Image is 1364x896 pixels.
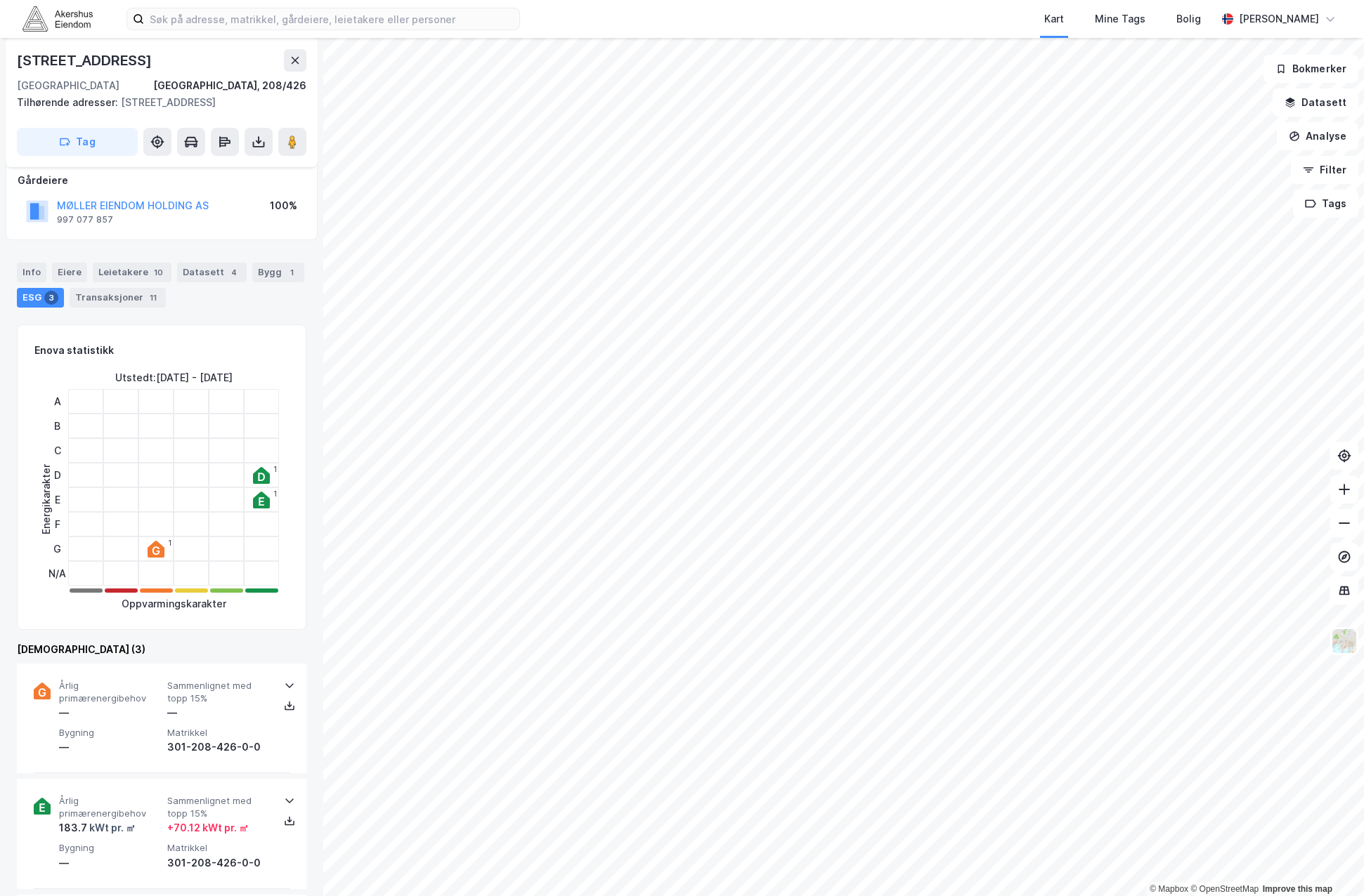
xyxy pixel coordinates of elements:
[1294,829,1364,896] iframe: Chat Widget
[1264,55,1358,83] button: Bokmerker
[1190,884,1259,894] a: OpenStreetMap
[48,389,66,414] div: A
[167,680,270,704] span: Sammenlignet med topp 15%
[1277,122,1358,150] button: Analyse
[167,704,270,721] div: —
[151,265,166,279] div: 10
[153,77,306,94] div: [GEOGRAPHIC_DATA], 208/426
[59,795,162,819] span: Årlig primærenergibehov
[52,263,87,282] div: Eiere
[48,487,66,512] div: E
[167,795,270,819] span: Sammenlignet med topp 15%
[70,288,166,308] div: Transaksjoner
[17,94,295,111] div: [STREET_ADDRESS]
[1044,11,1064,27] div: Kart
[38,464,55,534] div: Energikarakter
[59,739,162,756] div: —
[48,561,66,586] div: N/A
[34,342,114,359] div: Enova statistikk
[44,291,58,305] div: 3
[59,680,162,704] span: Årlig primærenergibehov
[17,128,138,156] button: Tag
[1176,11,1201,27] div: Bolig
[87,819,136,836] div: kWt pr. ㎡
[227,265,241,279] div: 4
[18,172,306,189] div: Gårdeiere
[17,263,46,282] div: Info
[17,641,306,658] div: [DEMOGRAPHIC_DATA] (3)
[146,291,160,305] div: 11
[48,414,66,438] div: B
[144,8,519,29] input: Søk på adresse, matrikkel, gårdeiere, leietakere eller personer
[167,727,270,739] span: Matrikkel
[168,539,171,547] div: 1
[59,855,162,871] div: —
[115,369,233,386] div: Utstedt : [DATE] - [DATE]
[17,49,155,72] div: [STREET_ADDRESS]
[17,288,64,308] div: ESG
[1291,156,1358,184] button: Filter
[17,96,121,108] span: Tilhørende adresser:
[1239,11,1319,27] div: [PERSON_NAME]
[59,819,136,836] div: 183.7
[1293,190,1358,218] button: Tags
[48,463,66,487] div: D
[48,536,66,561] div: G
[273,489,277,498] div: 1
[1273,88,1358,117] button: Datasett
[1095,11,1145,27] div: Mine Tags
[93,263,171,282] div: Leietakere
[122,595,226,612] div: Oppvarmingskarakter
[1150,884,1188,894] a: Mapbox
[48,512,66,536] div: F
[48,438,66,463] div: C
[273,465,277,473] div: 1
[167,739,270,756] div: 301-208-426-0-0
[22,6,93,31] img: akershus-eiendom-logo.9091f326c980b4bce74ccdd9f866810c.svg
[1331,628,1358,654] img: Z
[57,214,113,225] div: 997 077 857
[167,842,270,854] span: Matrikkel
[1294,829,1364,896] div: Kontrollprogram for chat
[177,263,247,282] div: Datasett
[17,77,119,94] div: [GEOGRAPHIC_DATA]
[285,265,299,279] div: 1
[59,727,162,739] span: Bygning
[59,704,162,721] div: —
[167,819,249,836] div: + 70.12 kWt pr. ㎡
[1263,884,1332,894] a: Improve this map
[270,197,297,214] div: 100%
[252,263,304,282] div: Bygg
[167,855,270,871] div: 301-208-426-0-0
[59,842,162,854] span: Bygning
